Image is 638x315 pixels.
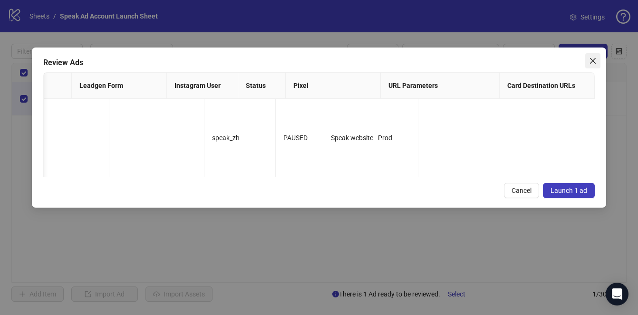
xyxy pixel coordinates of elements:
span: close [589,57,597,65]
th: Pixel [286,73,381,99]
span: Cancel [512,187,532,194]
button: Close [585,53,600,68]
th: Leadgen Form [72,73,167,99]
span: Launch 1 ad [551,187,587,194]
div: Open Intercom Messenger [606,283,628,305]
th: Instagram User [167,73,238,99]
span: PAUSED [283,134,308,142]
div: speak_zh [212,133,268,143]
div: - [117,133,196,143]
th: Status [238,73,286,99]
button: Cancel [504,183,539,198]
div: Review Ads [43,57,595,68]
th: URL Parameters [381,73,500,99]
div: Speak website - Prod [331,133,410,143]
th: Card Destination URLs [500,73,595,99]
button: Launch 1 ad [543,183,595,198]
